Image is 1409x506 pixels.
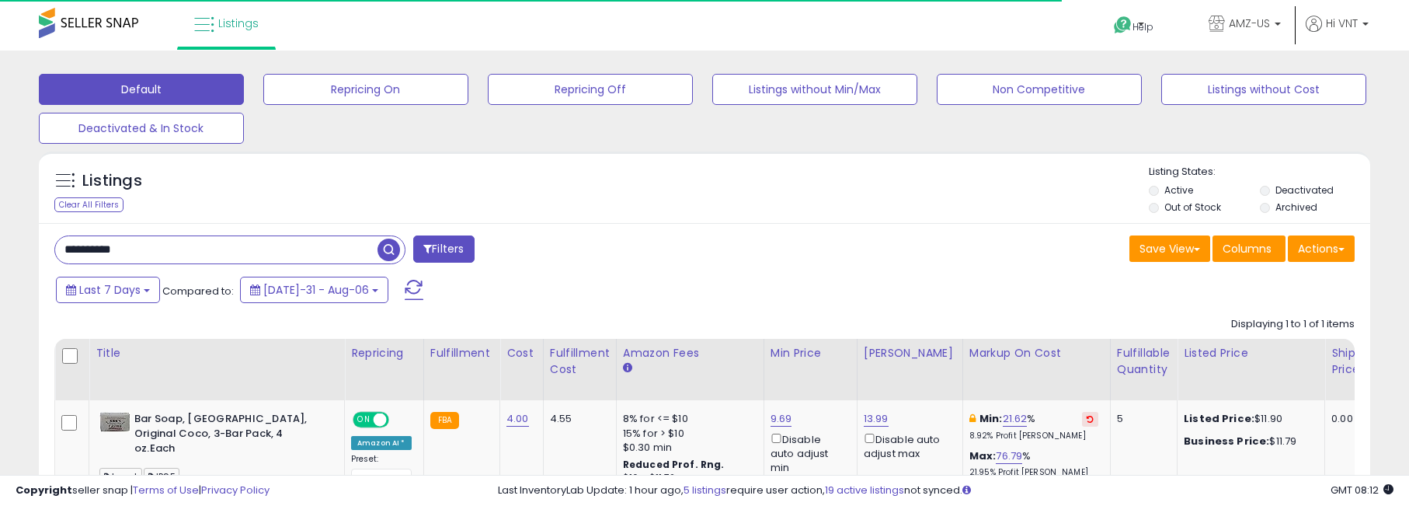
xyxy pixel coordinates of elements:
label: Active [1164,183,1193,197]
div: % [969,412,1098,441]
button: [DATE]-31 - Aug-06 [240,277,388,303]
p: 21.95% Profit [PERSON_NAME] [969,467,1098,478]
div: Title [96,345,338,361]
p: 8.92% Profit [PERSON_NAME] [969,431,1098,441]
span: 2025-08-14 08:12 GMT [1331,483,1393,497]
i: Revert to store-level Min Markup [1087,415,1094,423]
span: Lqset [99,468,142,486]
button: Save View [1129,236,1210,262]
div: $11.79 [1184,434,1313,448]
th: The percentage added to the cost of goods (COGS) that forms the calculator for Min & Max prices. [962,339,1110,400]
b: Business Price: [1184,434,1269,448]
a: 19 active listings [825,483,904,497]
span: Columns [1223,241,1272,256]
span: [DATE]-31 - Aug-06 [263,282,369,298]
b: Max: [969,448,997,463]
button: Actions [1288,236,1355,262]
div: Last InventoryLab Update: 1 hour ago, require user action, not synced. [498,483,1393,498]
button: Default [39,74,244,105]
small: FBA [430,412,459,429]
a: 76.79 [996,448,1022,464]
div: Ship Price [1331,345,1362,378]
div: Fulfillment [430,345,493,361]
span: Compared to: [162,284,234,298]
div: Displaying 1 to 1 of 1 items [1231,317,1355,332]
label: Out of Stock [1164,201,1221,214]
button: Listings without Cost [1161,74,1366,105]
label: Archived [1275,201,1317,214]
a: 21.62 [1003,411,1028,427]
button: Repricing Off [488,74,693,105]
div: 4.55 [550,412,604,426]
button: Non Competitive [937,74,1142,105]
span: ON [354,414,374,427]
small: Amazon Fees. [623,361,632,375]
div: 15% for > $10 [623,427,752,441]
div: Repricing [351,345,417,361]
p: Listing States: [1149,165,1370,180]
button: Deactivated & In Stock [39,113,244,144]
div: [PERSON_NAME] [864,345,956,361]
div: Listed Price [1184,345,1318,361]
span: Help [1132,20,1153,33]
div: 5 [1117,412,1165,426]
div: 8% for <= $10 [623,412,752,426]
div: Fulfillable Quantity [1117,345,1171,378]
div: Fulfillment Cost [550,345,610,378]
div: Amazon Fees [623,345,757,361]
button: Columns [1212,236,1285,262]
div: Preset: [351,454,412,489]
div: $0.30 min [623,441,752,455]
span: Listings [218,16,259,31]
span: Hi VNT [1326,16,1358,31]
div: Min Price [771,345,851,361]
a: Privacy Policy [201,483,270,497]
a: 13.99 [864,411,889,427]
button: Listings without Min/Max [712,74,917,105]
div: Markup on Cost [969,345,1104,361]
span: OFF [387,414,412,427]
b: Listed Price: [1184,411,1254,426]
a: Hi VNT [1306,16,1369,51]
span: Last 7 Days [79,282,141,298]
i: This overrides the store level min markup for this listing [969,414,976,424]
a: 5 listings [684,483,726,497]
a: 9.69 [771,411,792,427]
div: Clear All Filters [54,197,124,212]
div: $10 - $11.72 [623,472,752,485]
span: IPSF [144,468,179,486]
b: Min: [979,411,1003,426]
div: $11.90 [1184,412,1313,426]
div: Amazon AI * [351,436,412,450]
div: Cost [506,345,537,361]
h5: Listings [82,170,142,192]
b: Reduced Prof. Rng. [623,458,725,471]
img: 51gTewwjZnL._SL40_.jpg [99,412,130,432]
div: seller snap | | [16,483,270,498]
a: 4.00 [506,411,529,427]
b: Bar Soap, [GEOGRAPHIC_DATA], Original Coco, 3-Bar Pack, 4 oz.Each [134,412,323,459]
span: AMZ-US [1229,16,1270,31]
div: Disable auto adjust min [771,431,845,476]
a: Terms of Use [133,483,199,497]
div: % [969,449,1098,478]
div: Disable auto adjust max [864,431,951,461]
button: Last 7 Days [56,277,160,303]
label: Deactivated [1275,183,1334,197]
strong: Copyright [16,483,72,497]
div: 0.00 [1331,412,1357,426]
a: Help [1101,4,1184,51]
button: Repricing On [263,74,468,105]
button: Filters [413,236,474,263]
i: Get Help [1113,16,1132,35]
